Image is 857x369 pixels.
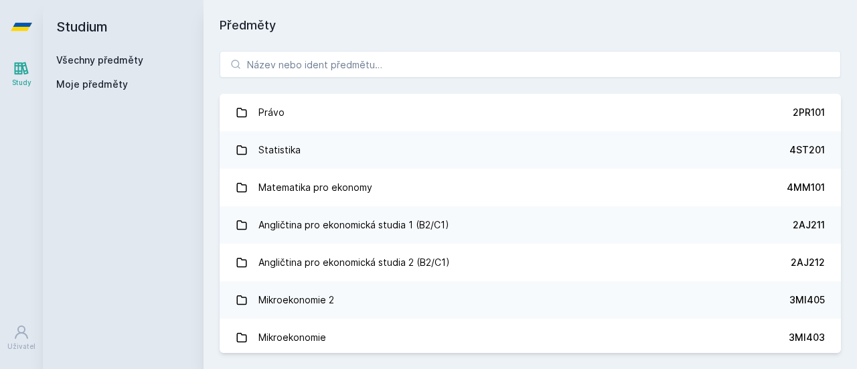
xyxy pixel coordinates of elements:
div: 3MI403 [789,331,825,344]
div: Uživatel [7,342,35,352]
a: Mikroekonomie 3MI403 [220,319,841,356]
a: Všechny předměty [56,54,143,66]
div: Mikroekonomie [258,324,326,351]
div: Angličtina pro ekonomická studia 2 (B2/C1) [258,249,450,276]
div: Právo [258,99,285,126]
a: Mikroekonomie 2 3MI405 [220,281,841,319]
h1: Předměty [220,16,841,35]
a: Study [3,54,40,94]
div: 3MI405 [789,293,825,307]
div: 2AJ212 [791,256,825,269]
a: Angličtina pro ekonomická studia 1 (B2/C1) 2AJ211 [220,206,841,244]
a: Statistika 4ST201 [220,131,841,169]
div: 2AJ211 [793,218,825,232]
div: Mikroekonomie 2 [258,287,334,313]
div: Matematika pro ekonomy [258,174,372,201]
div: 4ST201 [789,143,825,157]
a: Matematika pro ekonomy 4MM101 [220,169,841,206]
input: Název nebo ident předmětu… [220,51,841,78]
div: 2PR101 [793,106,825,119]
a: Angličtina pro ekonomická studia 2 (B2/C1) 2AJ212 [220,244,841,281]
div: Study [12,78,31,88]
a: Uživatel [3,317,40,358]
span: Moje předměty [56,78,128,91]
div: Statistika [258,137,301,163]
div: 4MM101 [787,181,825,194]
div: Angličtina pro ekonomická studia 1 (B2/C1) [258,212,449,238]
a: Právo 2PR101 [220,94,841,131]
